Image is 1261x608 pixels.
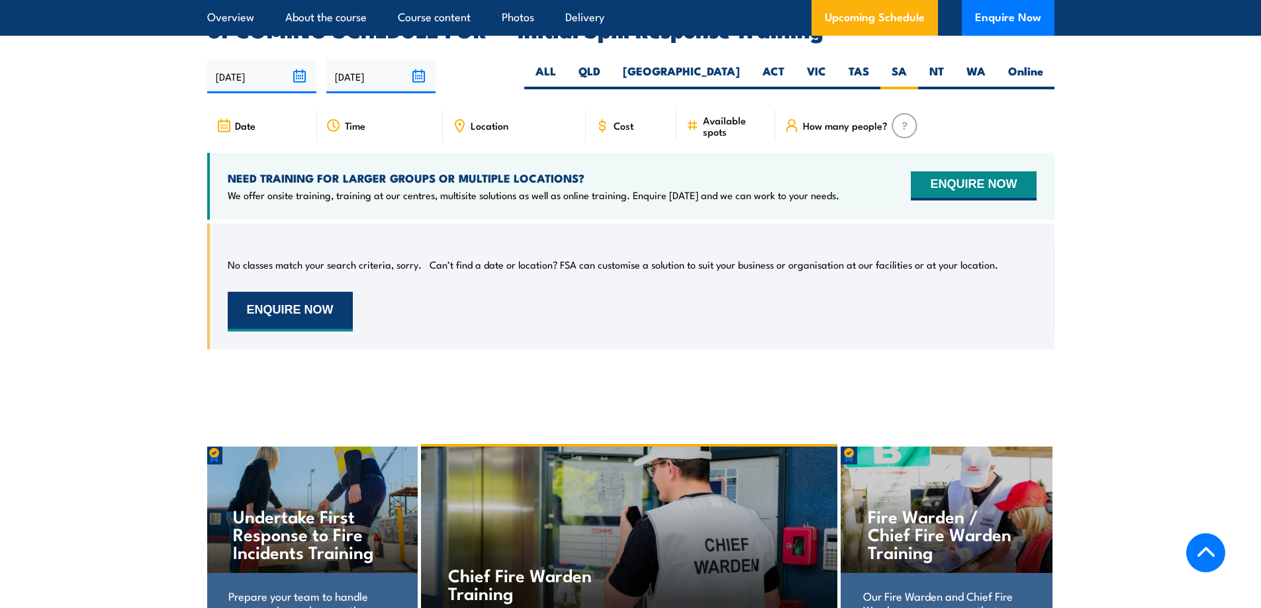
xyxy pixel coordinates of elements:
[868,507,1025,560] h4: Fire Warden / Chief Fire Warden Training
[524,64,567,89] label: ALL
[345,120,365,131] span: Time
[955,64,997,89] label: WA
[612,64,751,89] label: [GEOGRAPHIC_DATA]
[471,120,508,131] span: Location
[751,64,796,89] label: ACT
[880,64,918,89] label: SA
[207,20,1054,38] h2: UPCOMING SCHEDULE FOR - "Initial Spill Response Training"
[207,60,316,93] input: From date
[228,189,839,202] p: We offer onsite training, training at our centres, multisite solutions as well as online training...
[326,60,436,93] input: To date
[997,64,1054,89] label: Online
[803,120,888,131] span: How many people?
[703,114,766,137] span: Available spots
[448,566,604,601] h4: Chief Fire Warden Training
[228,292,353,331] button: ENQUIRE NOW
[918,64,955,89] label: NT
[614,120,633,131] span: Cost
[796,64,837,89] label: VIC
[233,507,390,560] h4: Undertake First Response to Fire Incidents Training
[235,120,256,131] span: Date
[430,258,998,271] p: Can’t find a date or location? FSA can customise a solution to suit your business or organisation...
[837,64,880,89] label: TAS
[228,258,422,271] p: No classes match your search criteria, sorry.
[567,64,612,89] label: QLD
[228,171,839,185] h4: NEED TRAINING FOR LARGER GROUPS OR MULTIPLE LOCATIONS?
[911,171,1036,200] button: ENQUIRE NOW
